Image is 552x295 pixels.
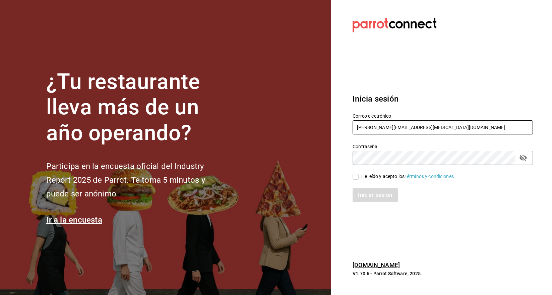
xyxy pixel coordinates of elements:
label: Correo electrónico [353,113,533,118]
div: He leído y acepto los [361,173,455,180]
input: Ingresa tu correo electrónico [353,120,533,134]
a: Ir a la encuesta [46,215,102,225]
a: Términos y condiciones. [405,174,455,179]
label: Contraseña [353,144,533,149]
p: V1.70.6 - Parrot Software, 2025. [353,270,533,277]
h3: Inicia sesión [353,93,533,105]
h2: Participa en la encuesta oficial del Industry Report 2025 de Parrot. Te toma 5 minutos y puede se... [46,160,227,200]
h1: ¿Tu restaurante lleva más de un año operando? [46,69,227,146]
a: [DOMAIN_NAME] [353,261,400,269]
button: passwordField [517,152,529,164]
